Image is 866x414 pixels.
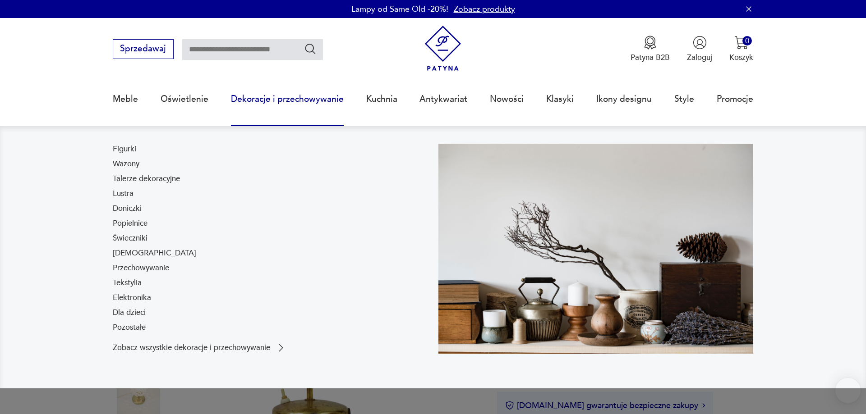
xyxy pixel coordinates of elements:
[631,36,670,63] a: Ikona medaluPatyna B2B
[717,78,753,120] a: Promocje
[734,36,748,50] img: Ikona koszyka
[113,292,151,303] a: Elektronika
[687,52,712,63] p: Zaloguj
[674,78,694,120] a: Style
[113,342,286,353] a: Zobacz wszystkie dekoracje i przechowywanie
[596,78,652,120] a: Ikony designu
[631,52,670,63] p: Patyna B2B
[742,36,752,45] div: 0
[729,36,753,63] button: 0Koszyk
[490,78,524,120] a: Nowości
[113,188,134,199] a: Lustra
[454,4,515,15] a: Zobacz produkty
[631,36,670,63] button: Patyna B2B
[113,144,136,155] a: Figurki
[113,173,180,184] a: Talerze dekoracyjne
[113,344,270,351] p: Zobacz wszystkie dekoracje i przechowywanie
[113,307,146,318] a: Dla dzieci
[643,36,657,50] img: Ikona medalu
[729,52,753,63] p: Koszyk
[835,378,861,403] iframe: Smartsupp widget button
[546,78,574,120] a: Klasyki
[113,78,138,120] a: Meble
[113,46,174,53] a: Sprzedawaj
[113,233,147,244] a: Świeczniki
[366,78,397,120] a: Kuchnia
[351,4,448,15] p: Lampy od Same Old -20%!
[438,144,753,354] img: cfa44e985ea346226f89ee8969f25989.jpg
[113,203,142,214] a: Doniczki
[420,26,466,71] img: Patyna - sklep z meblami i dekoracjami vintage
[687,36,712,63] button: Zaloguj
[113,218,147,229] a: Popielnice
[304,42,317,55] button: Szukaj
[693,36,707,50] img: Ikonka użytkownika
[113,248,196,259] a: [DEMOGRAPHIC_DATA]
[113,322,146,333] a: Pozostałe
[419,78,467,120] a: Antykwariat
[113,39,174,59] button: Sprzedawaj
[113,263,169,273] a: Przechowywanie
[113,278,142,288] a: Tekstylia
[231,78,344,120] a: Dekoracje i przechowywanie
[113,159,139,169] a: Wazony
[161,78,208,120] a: Oświetlenie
